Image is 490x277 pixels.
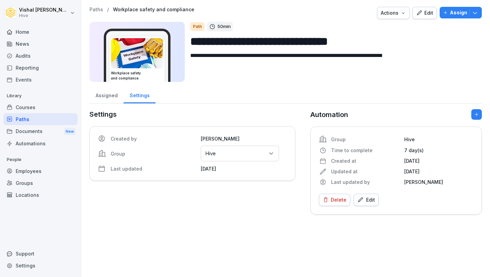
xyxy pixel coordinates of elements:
[64,128,76,135] div: New
[3,154,78,165] p: People
[319,194,350,206] button: Delete
[111,135,197,142] p: Created by
[201,135,287,142] p: [PERSON_NAME]
[3,90,78,101] p: Library
[111,71,163,81] h3: Workplace safety and compliance
[217,23,231,30] p: 50 min
[3,113,78,125] a: Paths
[113,7,194,13] a: Workplace safety and compliance
[190,22,205,31] div: Path
[3,177,78,189] a: Groups
[3,260,78,272] a: Settings
[3,165,78,177] a: Employees
[19,13,69,18] p: Hive
[310,110,348,120] p: Automation
[404,178,473,186] p: [PERSON_NAME]
[3,125,78,138] a: DocumentsNew
[354,194,379,206] button: Edit
[89,7,103,13] a: Paths
[111,38,163,68] img: twaxla64lrmeoq0ccgctjh1j.png
[450,9,467,16] p: Assign
[440,7,482,18] button: Assign
[89,86,124,103] a: Assigned
[19,7,69,13] p: Vishal [PERSON_NAME]
[3,189,78,201] a: Locations
[3,50,78,62] a: Audits
[404,147,473,154] p: 7 day(s)
[111,150,197,157] p: Group
[89,109,295,119] p: Settings
[3,62,78,74] a: Reporting
[3,137,78,149] a: Automations
[331,168,400,175] p: Updated at
[377,7,410,19] button: Actions
[404,136,473,143] p: Hive
[205,150,216,157] p: Hive
[111,165,197,172] p: Last updated
[331,178,400,186] p: Last updated by
[3,248,78,260] div: Support
[331,136,400,143] p: Group
[107,7,109,13] p: /
[323,196,346,204] div: Delete
[124,86,156,103] a: Settings
[3,74,78,86] a: Events
[3,101,78,113] a: Courses
[201,165,287,172] p: [DATE]
[412,7,437,19] button: Edit
[404,168,473,175] p: [DATE]
[404,157,473,164] p: [DATE]
[381,9,406,17] div: Actions
[331,157,400,164] p: Created at
[416,9,433,17] div: Edit
[3,26,78,38] a: Home
[357,196,375,204] div: Edit
[331,147,400,154] p: Time to complete
[3,125,78,138] div: Documents
[3,38,78,50] a: News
